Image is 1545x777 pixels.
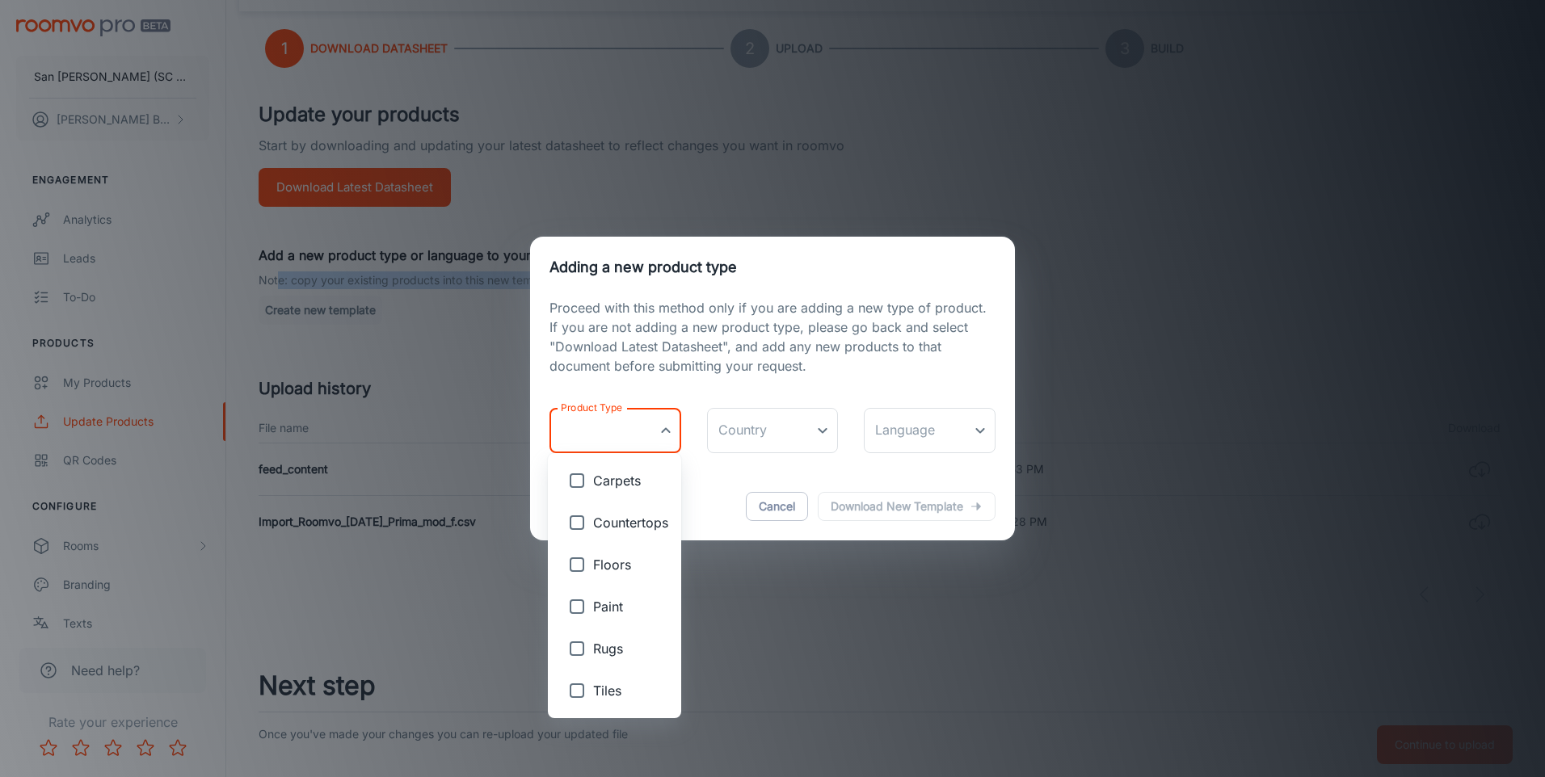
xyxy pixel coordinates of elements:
[593,555,668,574] span: Floors
[593,471,668,490] span: Carpets
[593,639,668,658] span: Rugs
[593,513,668,532] span: Countertops
[593,597,668,616] span: Paint
[593,681,668,700] span: Tiles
